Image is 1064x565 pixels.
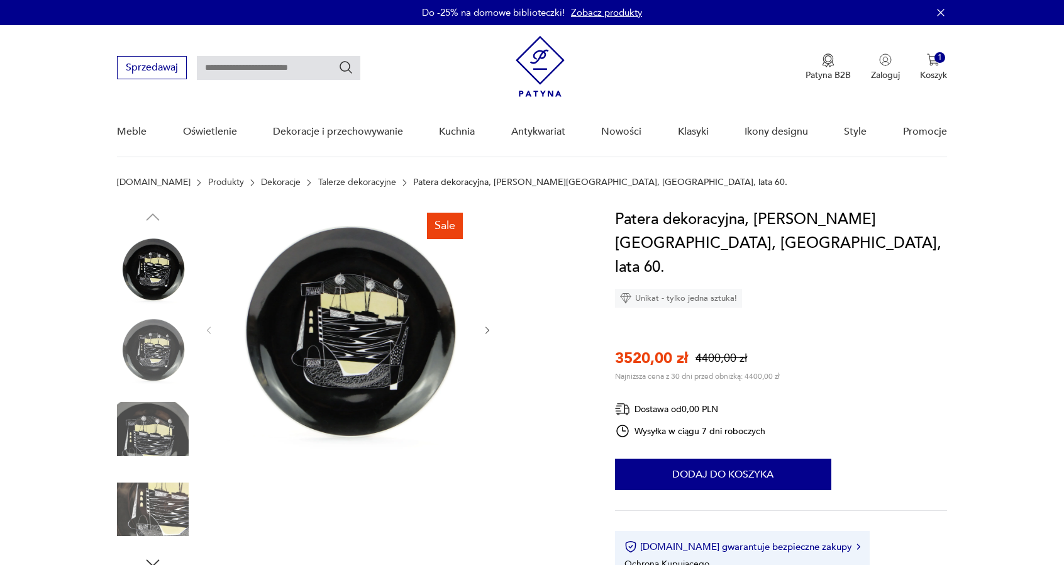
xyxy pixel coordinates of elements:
[844,108,867,156] a: Style
[806,53,851,81] a: Ikona medaluPatyna B2B
[856,544,860,550] img: Ikona strzałki w prawo
[624,540,637,553] img: Ikona certyfikatu
[117,474,189,545] img: Zdjęcie produktu Patera dekoracyjna, T. Waligórska, Wałbrzych, lata 60.
[208,177,244,187] a: Produkty
[920,53,947,81] button: 1Koszyk
[227,208,470,450] img: Zdjęcie produktu Patera dekoracyjna, T. Waligórska, Wałbrzych, lata 60.
[620,293,631,304] img: Ikona diamentu
[695,350,747,366] p: 4400,00 zł
[261,177,301,187] a: Dekoracje
[927,53,939,66] img: Ikona koszyka
[879,53,892,66] img: Ikonka użytkownika
[615,208,947,279] h1: Patera dekoracyjna, [PERSON_NAME][GEOGRAPHIC_DATA], [GEOGRAPHIC_DATA], lata 60.
[745,108,808,156] a: Ikony designu
[678,108,709,156] a: Klasyki
[903,108,947,156] a: Promocje
[601,108,641,156] a: Nowości
[117,56,187,79] button: Sprzedawaj
[117,313,189,385] img: Zdjęcie produktu Patera dekoracyjna, T. Waligórska, Wałbrzych, lata 60.
[571,6,642,19] a: Zobacz produkty
[439,108,475,156] a: Kuchnia
[806,53,851,81] button: Patyna B2B
[318,177,396,187] a: Talerze dekoracyjne
[920,69,947,81] p: Koszyk
[273,108,403,156] a: Dekoracje i przechowywanie
[511,108,565,156] a: Antykwariat
[615,371,780,381] p: Najniższa cena z 30 dni przed obniżką: 4400,00 zł
[427,213,463,239] div: Sale
[117,108,147,156] a: Meble
[615,401,766,417] div: Dostawa od 0,00 PLN
[413,177,787,187] p: Patera dekoracyjna, [PERSON_NAME][GEOGRAPHIC_DATA], [GEOGRAPHIC_DATA], lata 60.
[338,60,353,75] button: Szukaj
[516,36,565,97] img: Patyna - sklep z meblami i dekoracjami vintage
[117,233,189,305] img: Zdjęcie produktu Patera dekoracyjna, T. Waligórska, Wałbrzych, lata 60.
[615,423,766,439] div: Wysyłka w ciągu 7 dni roboczych
[934,52,945,63] div: 1
[117,177,191,187] a: [DOMAIN_NAME]
[871,69,900,81] p: Zaloguj
[422,6,565,19] p: Do -25% na domowe biblioteczki!
[117,64,187,73] a: Sprzedawaj
[615,289,742,308] div: Unikat - tylko jedna sztuka!
[183,108,237,156] a: Oświetlenie
[615,459,831,490] button: Dodaj do koszyka
[624,540,860,553] button: [DOMAIN_NAME] gwarantuje bezpieczne zakupy
[871,53,900,81] button: Zaloguj
[615,401,630,417] img: Ikona dostawy
[615,348,688,369] p: 3520,00 zł
[117,393,189,465] img: Zdjęcie produktu Patera dekoracyjna, T. Waligórska, Wałbrzych, lata 60.
[806,69,851,81] p: Patyna B2B
[822,53,834,67] img: Ikona medalu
